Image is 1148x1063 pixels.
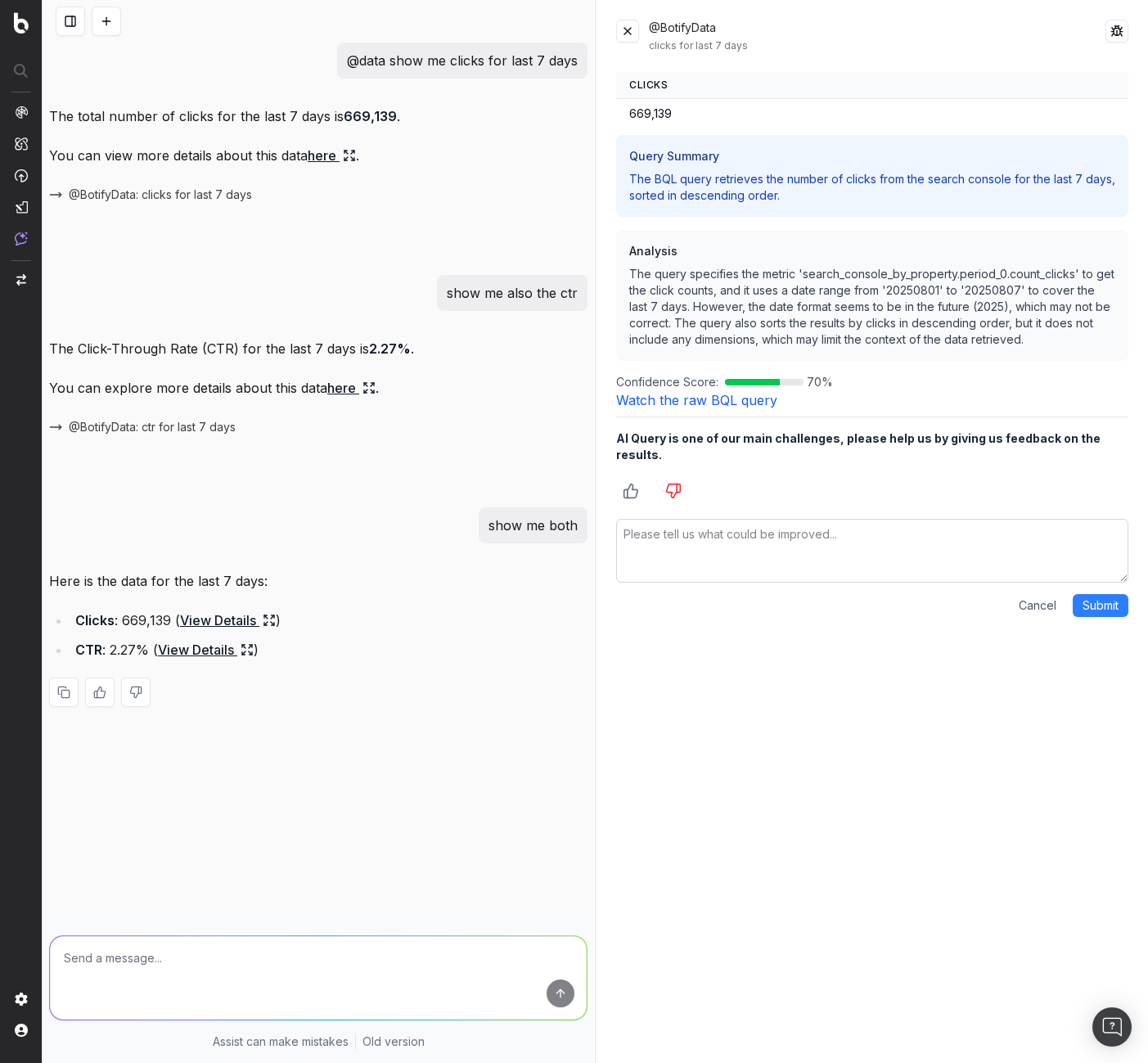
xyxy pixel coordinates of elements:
button: @BotifyData: ctr for last 7 days [49,419,255,435]
strong: 2.27% [369,340,411,357]
li: : 669,139 ( ) [70,609,588,632]
img: Analytics [15,106,28,119]
a: View Details [180,609,276,632]
p: Here is the data for the last 7 days: [49,570,588,592]
button: Submit [1073,594,1128,617]
img: Setting [15,993,28,1006]
img: Assist [15,232,28,245]
img: My account [15,1024,28,1037]
span: Confidence Score: [616,374,718,390]
p: The Click-Through Rate (CTR) for the last 7 days is . [49,337,588,360]
a: Watch the raw BQL query [616,392,777,408]
li: : 2.27% ( ) [70,638,588,661]
div: @BotifyData [649,20,1105,52]
strong: CTR [75,642,102,658]
h3: Query Summary [629,148,1115,164]
p: You can explore more details about this data . [49,376,588,399]
img: Switch project [16,274,26,286]
img: Activation [15,169,28,182]
p: Assist can make mistakes [213,1034,349,1050]
p: show me also the ctr [447,282,578,304]
span: Clicks [629,79,669,91]
a: View Details [158,638,254,661]
p: @data show me clicks for last 7 days [347,49,578,72]
img: Botify logo [14,12,29,34]
p: You can view more details about this data . [49,144,588,167]
div: clicks for last 7 days [649,39,1105,52]
strong: 669,139 [344,108,397,124]
button: Thumbs up [616,476,646,506]
h3: Analysis [629,243,1115,259]
img: Studio [15,200,28,214]
div: Open Intercom Messenger [1092,1007,1132,1047]
span: 70 % [807,374,833,390]
p: The total number of clicks for the last 7 days is . [49,105,588,128]
img: Intelligence [15,137,28,151]
b: AI Query is one of our main challenges, please help us by giving us feedback on the results. [616,431,1101,462]
a: here [327,376,376,399]
button: Cancel [1009,594,1066,617]
p: show me both [488,514,578,537]
p: The BQL query retrieves the number of clicks from the search console for the last 7 days, sorted ... [629,171,1115,204]
span: @BotifyData: ctr for last 7 days [69,419,236,435]
button: @BotifyData: clicks for last 7 days [49,187,272,203]
a: here [308,144,356,167]
button: Thumbs down [659,476,688,506]
a: Old version [362,1034,425,1050]
strong: Clicks [75,612,115,628]
span: @BotifyData: clicks for last 7 days [69,187,252,203]
p: The query specifies the metric 'search_console_by_property.period_0.count_clicks' to get the clic... [629,266,1115,348]
td: 669,139 [616,99,1128,129]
